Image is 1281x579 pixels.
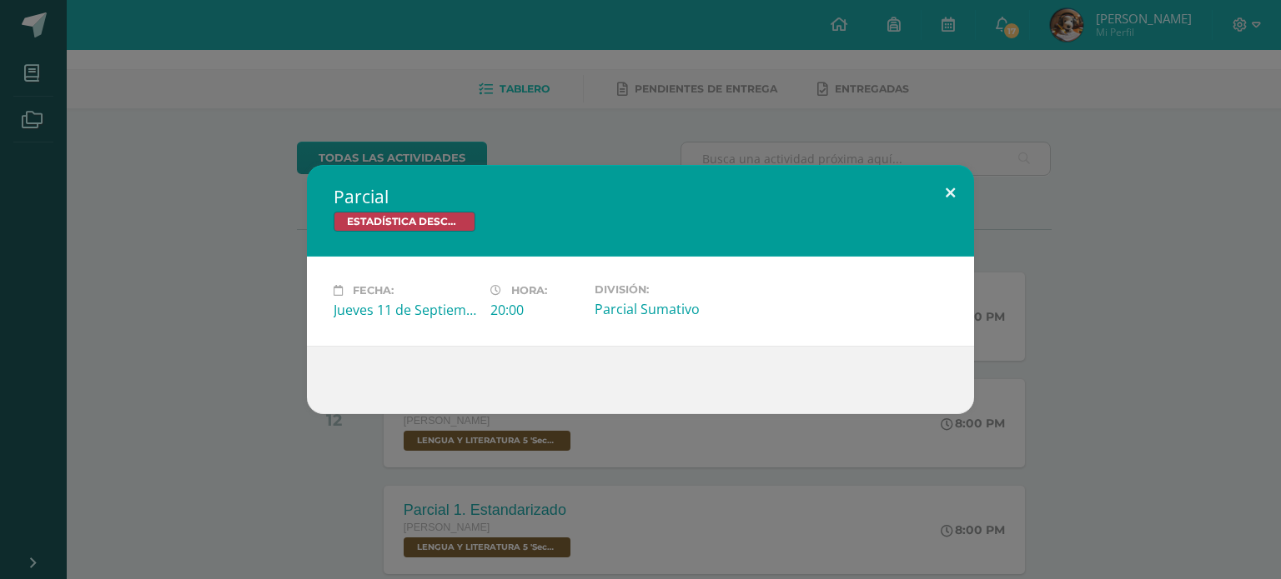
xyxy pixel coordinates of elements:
div: Jueves 11 de Septiembre [334,301,477,319]
span: ESTADÍSTICA DESCRIPTIVA [334,212,475,232]
label: División: [595,283,738,296]
div: Parcial Sumativo [595,300,738,318]
span: Hora: [511,284,547,297]
button: Close (Esc) [927,165,974,222]
h2: Parcial [334,185,947,208]
span: Fecha: [353,284,394,297]
div: 20:00 [490,301,581,319]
